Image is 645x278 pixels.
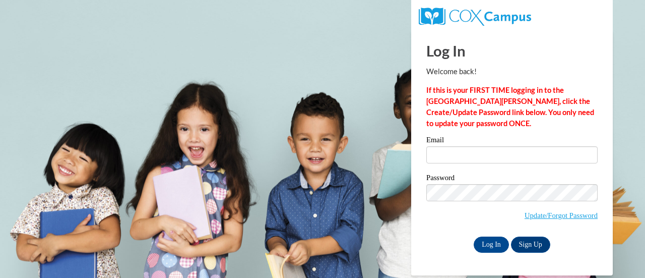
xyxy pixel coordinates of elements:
p: Welcome back! [426,66,598,77]
a: COX Campus [419,12,531,20]
label: Email [426,136,598,146]
img: COX Campus [419,8,531,26]
a: Sign Up [511,237,550,253]
label: Password [426,174,598,184]
h1: Log In [426,40,598,61]
a: Update/Forgot Password [525,211,598,219]
input: Log In [474,237,509,253]
strong: If this is your FIRST TIME logging in to the [GEOGRAPHIC_DATA][PERSON_NAME], click the Create/Upd... [426,86,594,128]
